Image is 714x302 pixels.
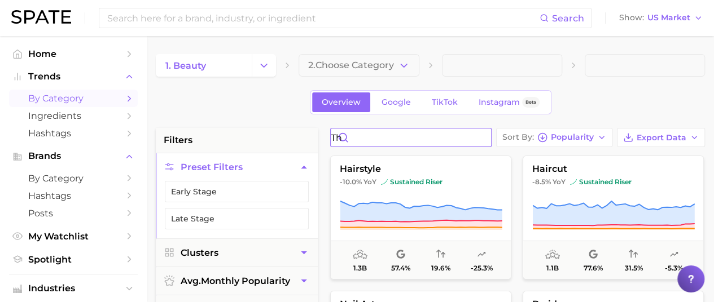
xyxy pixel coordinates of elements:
button: Early Stage [165,181,309,202]
span: Hashtags [28,190,119,201]
span: 2. Choose Category [308,60,394,70]
abbr: average [181,276,201,286]
span: Industries [28,283,119,294]
span: Spotlight [28,254,119,265]
button: hairstyle-10.0% YoYsustained risersustained riser1.3b57.4%19.6%-25.3% [330,156,511,279]
span: 31.5% [624,264,642,272]
span: popularity convergence: Low Convergence [629,248,638,261]
span: 1. beauty [165,60,206,71]
button: 2.Choose Category [299,54,419,77]
button: Export Data [617,128,705,147]
button: Industries [9,280,138,297]
span: hairstyle [331,164,511,174]
span: average monthly popularity: Very High Popularity [545,248,560,261]
button: Brands [9,148,138,165]
span: 1.1b [546,264,559,272]
span: Search [552,13,584,24]
button: Late Stage [165,208,309,229]
span: popularity predicted growth: Uncertain [477,248,486,261]
span: by Category [28,93,119,104]
button: Preset Filters [156,153,318,181]
span: monthly popularity [181,276,290,286]
span: Beta [525,97,536,107]
span: -8.5% [532,177,551,186]
span: YoY [363,177,376,186]
a: Posts [9,205,138,222]
span: -10.0% [340,177,362,186]
span: US Market [647,15,690,21]
span: -5.3% [665,264,683,272]
img: SPATE [11,10,71,24]
span: Instagram [479,97,520,107]
span: -25.3% [471,264,493,272]
img: sustained riser [381,179,388,185]
span: 77.6% [584,264,603,272]
span: Hashtags [28,128,119,139]
span: Home [28,48,119,59]
span: average monthly popularity: Very High Popularity [353,248,367,261]
a: Overview [312,92,370,112]
button: avg.monthly popularity [156,267,318,295]
span: Posts [28,208,119,219]
span: Ingredients [28,110,119,121]
span: 57.4% [391,264,410,272]
span: YoY [553,177,566,186]
span: Trends [28,72,119,82]
span: popularity convergence: Very Low Convergence [436,248,445,261]
input: Search here for a brand, industry, or ingredient [106,8,540,28]
button: Trends [9,68,138,85]
input: Search in beauty [331,128,491,146]
a: Hashtags [9,125,138,142]
a: TikTok [422,92,467,112]
span: sustained riser [570,177,632,186]
span: Preset Filters [181,162,243,172]
span: TikTok [432,97,458,107]
a: by Category [9,170,138,187]
a: My Watchlist [9,228,138,245]
button: Sort ByPopularity [496,128,612,147]
a: Hashtags [9,187,138,205]
a: 1. beauty [156,54,252,77]
button: ShowUS Market [616,11,706,25]
span: filters [164,134,192,147]
span: Brands [28,151,119,161]
span: popularity share: Google [589,248,598,261]
img: sustained riser [570,179,577,185]
span: popularity predicted growth: Very Unlikely [669,248,678,261]
span: by Category [28,173,119,184]
span: Overview [322,97,361,107]
span: Google [382,97,411,107]
button: Change Category [252,54,276,77]
span: Sort By [502,134,534,140]
span: Clusters [181,247,218,258]
span: My Watchlist [28,231,119,242]
a: Ingredients [9,107,138,125]
span: sustained riser [381,177,443,186]
button: haircut-8.5% YoYsustained risersustained riser1.1b77.6%31.5%-5.3% [523,156,704,279]
button: Clusters [156,239,318,267]
a: InstagramBeta [469,92,549,112]
a: Google [372,92,420,112]
span: Export Data [637,133,686,143]
span: haircut [523,164,703,174]
span: popularity share: Google [396,248,405,261]
span: 19.6% [431,264,450,272]
span: 1.3b [353,264,367,272]
a: by Category [9,90,138,107]
span: Popularity [551,134,594,140]
a: Home [9,45,138,63]
span: Show [619,15,644,21]
a: Spotlight [9,251,138,268]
